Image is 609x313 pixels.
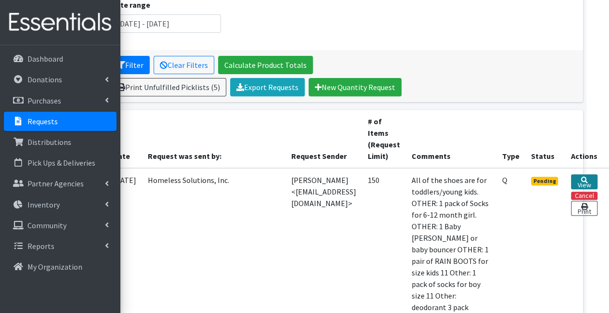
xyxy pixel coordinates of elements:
p: Community [27,221,66,230]
a: Inventory [4,195,117,214]
a: Print [571,201,597,216]
p: Inventory [27,200,60,209]
th: Request was sent by: [142,110,285,168]
p: Pick Ups & Deliveries [27,158,95,168]
th: Actions [565,110,609,168]
a: New Quantity Request [309,78,402,96]
a: Dashboard [4,49,117,68]
a: Pick Ups & Deliveries [4,153,117,172]
input: January 1, 2011 - December 31, 2011 [111,14,221,33]
p: My Organization [27,262,82,272]
a: Calculate Product Totals [218,56,313,74]
p: Purchases [27,96,61,105]
a: Export Requests [230,78,305,96]
a: Distributions [4,132,117,152]
a: Community [4,216,117,235]
th: Type [496,110,525,168]
a: My Organization [4,257,117,276]
button: Cancel [571,192,597,200]
a: Print Unfulfilled Picklists (5) [111,78,226,96]
th: Date [102,110,142,168]
th: Request Sender [285,110,362,168]
a: Partner Agencies [4,174,117,193]
a: Clear Filters [154,56,214,74]
button: Filter [111,56,150,74]
th: Comments [406,110,496,168]
p: Reports [27,241,54,251]
a: Donations [4,70,117,89]
p: Distributions [27,137,71,147]
a: Reports [4,236,117,256]
abbr: Quantity [502,175,507,185]
p: Partner Agencies [27,179,84,188]
p: Requests [27,117,58,126]
a: Requests [4,112,117,131]
p: Dashboard [27,54,63,64]
span: Pending [531,177,558,185]
th: Status [525,110,566,168]
th: # of Items (Request Limit) [362,110,406,168]
a: Purchases [4,91,117,110]
img: HumanEssentials [4,6,117,39]
p: Donations [27,75,62,84]
a: View [571,174,597,189]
